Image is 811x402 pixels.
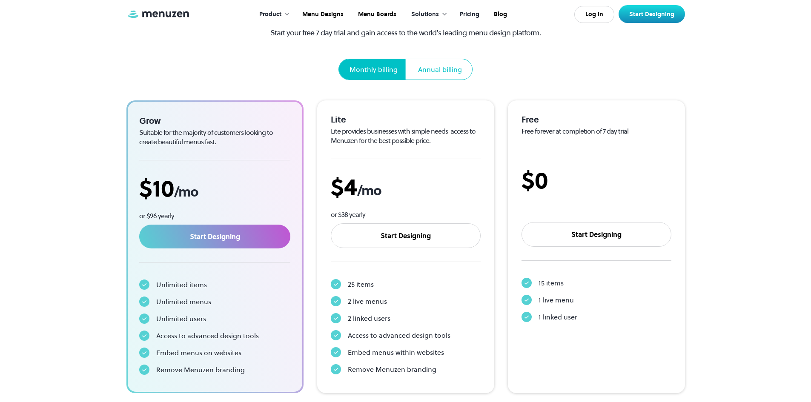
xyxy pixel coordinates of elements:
div: Annual billing [418,64,462,74]
div: 1 live menu [539,295,574,305]
div: 1 linked user [539,312,577,322]
a: Start Designing [619,5,685,23]
div: Suitable for the majority of customers looking to create beautiful menus fast. [139,128,291,146]
div: Access to advanced design tools [156,331,259,341]
div: $ [331,173,481,201]
p: Start your free 7 day trial and gain access to the world’s leading menu design platform. [255,27,556,38]
div: Access to advanced design tools [348,330,450,340]
div: or $96 yearly [139,211,291,221]
a: Blog [486,1,513,28]
div: Embed menus within websites [348,347,444,357]
a: Menu Boards [350,1,403,28]
div: Unlimited items [156,279,207,290]
div: Product [251,1,294,28]
div: Monthly billing [350,64,398,74]
a: Menu Designs [294,1,350,28]
a: Start Designing [139,225,291,248]
div: Grow [139,115,291,126]
div: 15 items [539,278,564,288]
div: Product [259,10,281,19]
div: Free [522,114,671,125]
div: Unlimited menus [156,297,211,307]
span: 10 [152,172,174,205]
div: Unlimited users [156,314,206,324]
a: Pricing [452,1,486,28]
span: 4 [344,171,357,203]
div: Remove Menuzen branding [156,365,245,375]
div: $ [139,174,291,202]
div: Lite [331,114,481,125]
div: Solutions [411,10,439,19]
div: Embed menus on websites [156,348,241,358]
div: 25 items [348,279,374,289]
a: Start Designing [522,222,671,247]
span: /mo [357,181,381,200]
a: Start Designing [331,223,481,248]
div: Free forever at completion of 7 day trial [522,127,671,136]
div: $0 [522,166,671,194]
div: Remove Menuzen branding [348,364,436,374]
div: 2 linked users [348,313,390,323]
a: Log In [574,6,614,23]
div: Lite provides businesses with simple needs access to Menuzen for the best possible price. [331,127,481,145]
div: or $38 yearly [331,210,481,220]
span: /mo [174,182,198,201]
div: 2 live menus [348,296,387,306]
div: Solutions [403,1,452,28]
